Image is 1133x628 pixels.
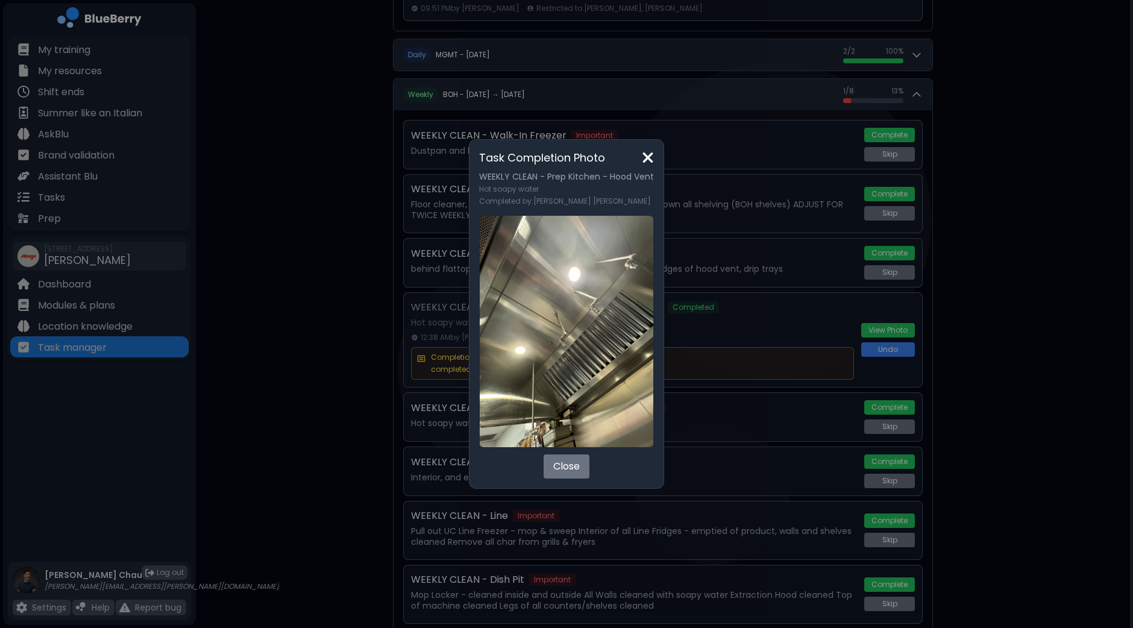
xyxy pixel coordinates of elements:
[479,184,654,194] p: Hot soapy water
[479,171,654,182] p: WEEKLY CLEAN - Prep Kitchen - Hood Vent
[479,196,654,206] p: Completed by: [PERSON_NAME] [PERSON_NAME]
[479,216,654,447] img: Task completion photo
[544,454,589,479] button: Close
[642,149,654,166] img: close icon
[479,149,654,166] h3: Task Completion Photo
